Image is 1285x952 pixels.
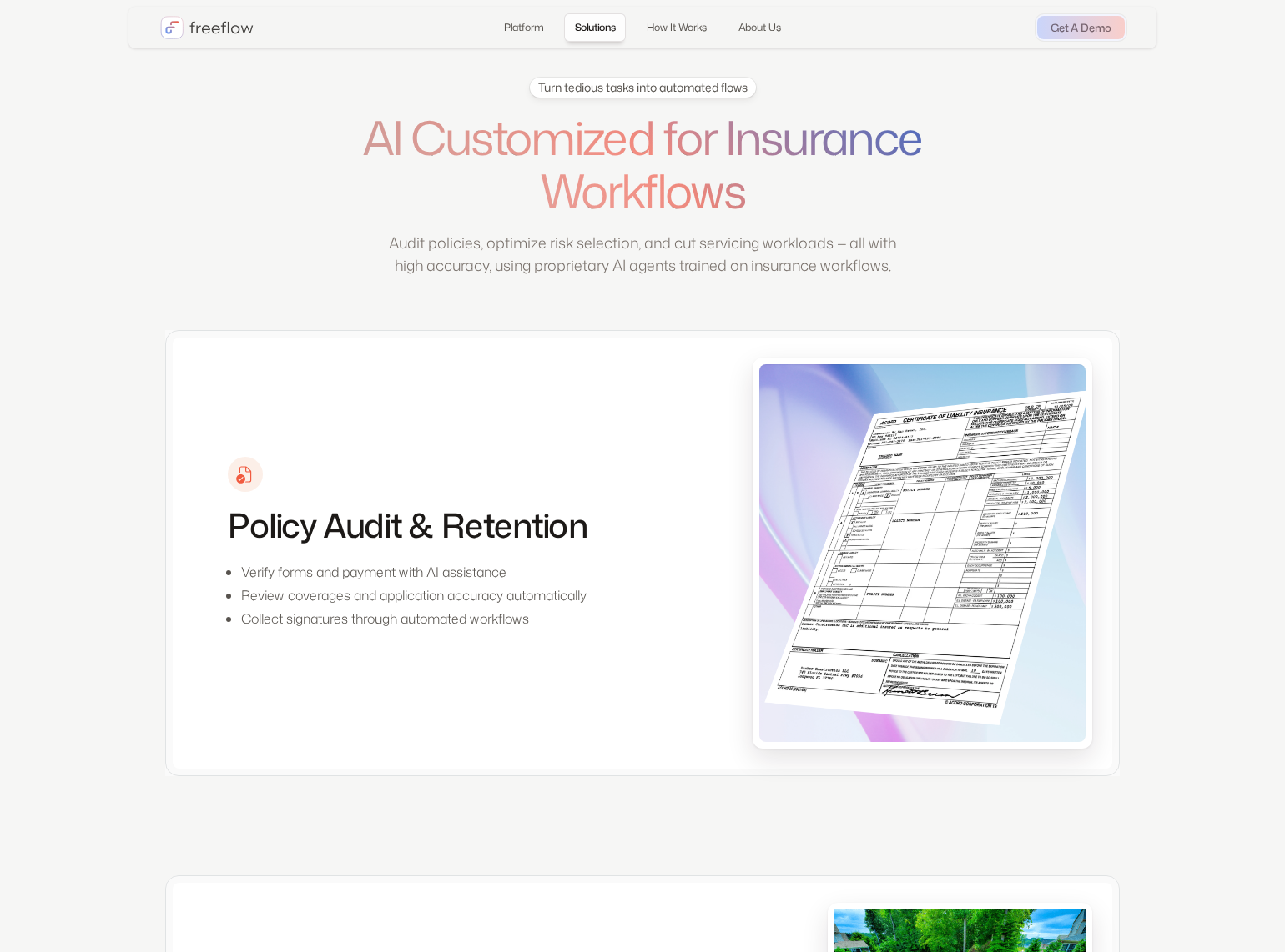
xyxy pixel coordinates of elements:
a: How It Works [636,13,718,42]
a: home [160,16,254,39]
p: Verify forms and payment with AI assistance [241,562,587,582]
div: Turn tedious tasks into automated flows [538,79,748,96]
h3: Policy Audit & Retention [228,505,587,545]
h1: AI Customized for Insurance Workflows [324,111,961,218]
p: Audit policies, optimize risk selection, and cut servicing workloads — all with high accuracy, us... [380,232,905,277]
a: About Us [728,13,792,42]
a: Get A Demo [1037,16,1125,39]
a: Platform [493,13,554,42]
p: Collect signatures through automated workflows [241,609,587,629]
p: Review coverages and application accuracy automatically [241,585,587,605]
a: Solutions [564,13,627,42]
